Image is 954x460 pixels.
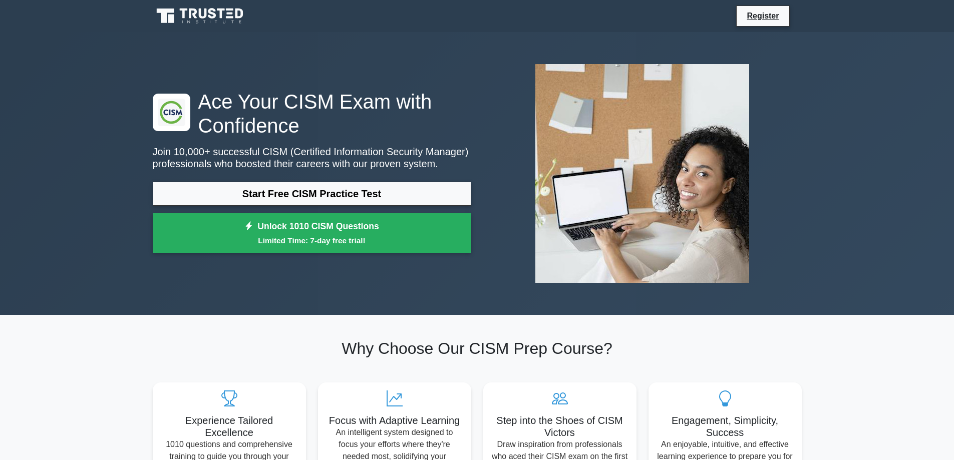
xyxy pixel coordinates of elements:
[153,90,471,138] h1: Ace Your CISM Exam with Confidence
[491,414,628,438] h5: Step into the Shoes of CISM Victors
[165,235,459,246] small: Limited Time: 7-day free trial!
[153,213,471,253] a: Unlock 1010 CISM QuestionsLimited Time: 7-day free trial!
[326,414,463,426] h5: Focus with Adaptive Learning
[657,414,794,438] h5: Engagement, Simplicity, Success
[741,10,785,22] a: Register
[161,414,298,438] h5: Experience Tailored Excellence
[153,182,471,206] a: Start Free CISM Practice Test
[153,339,802,358] h2: Why Choose Our CISM Prep Course?
[153,146,471,170] p: Join 10,000+ successful CISM (Certified Information Security Manager) professionals who boosted t...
